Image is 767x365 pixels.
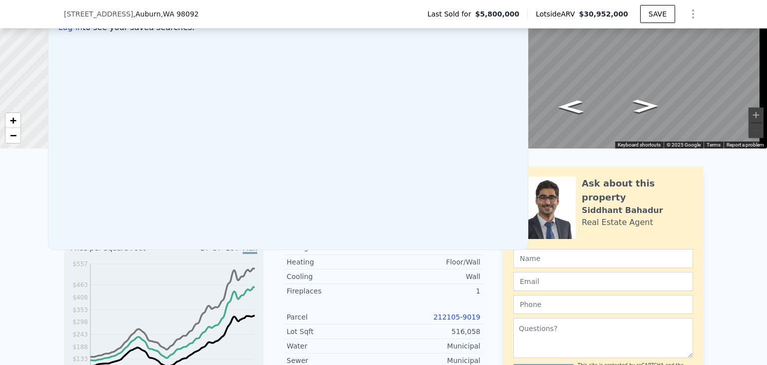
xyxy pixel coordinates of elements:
a: Report a problem [727,142,764,147]
div: Floor/Wall [383,257,480,267]
a: 212105-9019 [433,313,480,321]
span: + [10,114,16,126]
div: Parcel [287,312,383,322]
button: Show Options [683,4,703,24]
button: SAVE [640,5,675,23]
div: Ask about this property [582,176,693,204]
span: Lotside ARV [536,9,579,19]
a: Zoom in [5,113,20,128]
a: Zoom out [5,128,20,143]
span: [STREET_ADDRESS] [64,9,133,19]
div: Real Estate Agent [582,216,653,228]
div: 1 [383,286,480,296]
div: Municipal [383,341,480,351]
div: Heating [287,257,383,267]
tspan: $133 [72,355,88,362]
div: 516,058 [383,326,480,336]
span: $30,952,000 [579,10,628,18]
div: Wall [383,271,480,281]
span: − [10,129,16,141]
button: Zoom in [749,107,764,122]
div: Siddhant Bahadur [582,204,663,216]
span: , WA 98092 [161,10,199,18]
tspan: $557 [72,260,88,267]
tspan: $298 [72,318,88,325]
span: $5,800,000 [475,9,519,19]
span: Last Sold for [427,9,475,19]
div: Fireplaces [287,286,383,296]
tspan: $463 [72,281,88,288]
div: Cooling [287,271,383,281]
input: Phone [513,295,693,314]
span: , Auburn [133,9,199,19]
path: Go North, Noble Ct SE [547,97,594,116]
div: Lot Sqft [287,326,383,336]
div: Price per Square Foot [70,243,164,259]
input: Name [513,249,693,268]
button: Zoom out [749,123,764,138]
tspan: $408 [72,294,88,301]
tspan: $353 [72,306,88,313]
a: Terms [707,142,721,147]
button: Keyboard shortcuts [618,141,661,148]
input: Email [513,272,693,291]
tspan: $243 [72,331,88,338]
tspan: $188 [72,343,88,350]
span: © 2025 Google [667,142,701,147]
path: Go South, Noble Ct SE [622,96,669,116]
div: Water [287,341,383,351]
